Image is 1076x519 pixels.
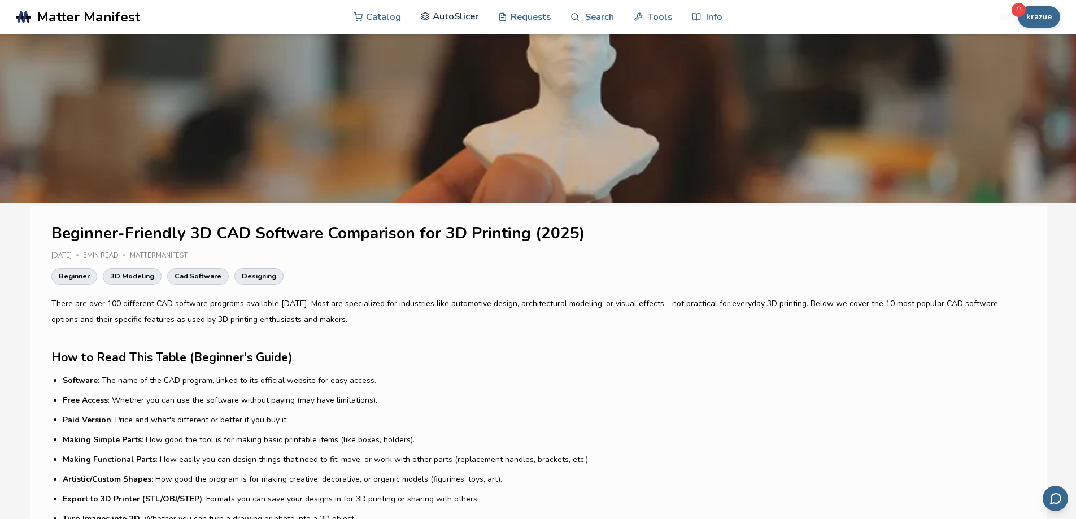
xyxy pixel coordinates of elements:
strong: Making Simple Parts [63,434,142,445]
li: : How easily you can design things that need to fit, move, or work with other parts (replacement ... [63,453,1025,465]
li: : The name of the CAD program, linked to its official website for easy access. [63,374,1025,386]
a: Designing [234,268,284,284]
h2: How to Read This Table (Beginner's Guide) [51,349,1025,367]
h1: Beginner-Friendly 3D CAD Software Comparison for 3D Printing (2025) [51,225,1025,242]
strong: Free Access [63,395,108,405]
li: : Whether you can use the software without paying (may have limitations). [63,394,1025,406]
strong: Software [63,375,98,386]
strong: Making Functional Parts [63,454,156,465]
div: MatterManifest [130,252,195,260]
a: 3D Modeling [103,268,162,284]
button: krazue [1018,6,1060,28]
button: Send feedback via email [1043,486,1068,511]
strong: Artistic/Custom Shapes [63,474,151,485]
li: : Formats you can save your designs in for 3D printing or sharing with others. [63,493,1025,505]
div: [DATE] [51,252,83,260]
a: Cad Software [167,268,229,284]
li: : How good the tool is for making basic printable items (like boxes, holders). [63,434,1025,446]
span: Matter Manifest [37,9,140,25]
div: 5 min read [83,252,130,260]
strong: Paid Version [63,415,111,425]
strong: Export to 3D Printer (STL/OBJ/STEP) [63,494,202,504]
li: : Price and what's different or better if you buy it. [63,414,1025,426]
a: Beginner [51,268,97,284]
p: There are over 100 different CAD software programs available [DATE]. Most are specialized for ind... [51,296,1025,328]
li: : How good the program is for making creative, decorative, or organic models (figurines, toys, art). [63,473,1025,485]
